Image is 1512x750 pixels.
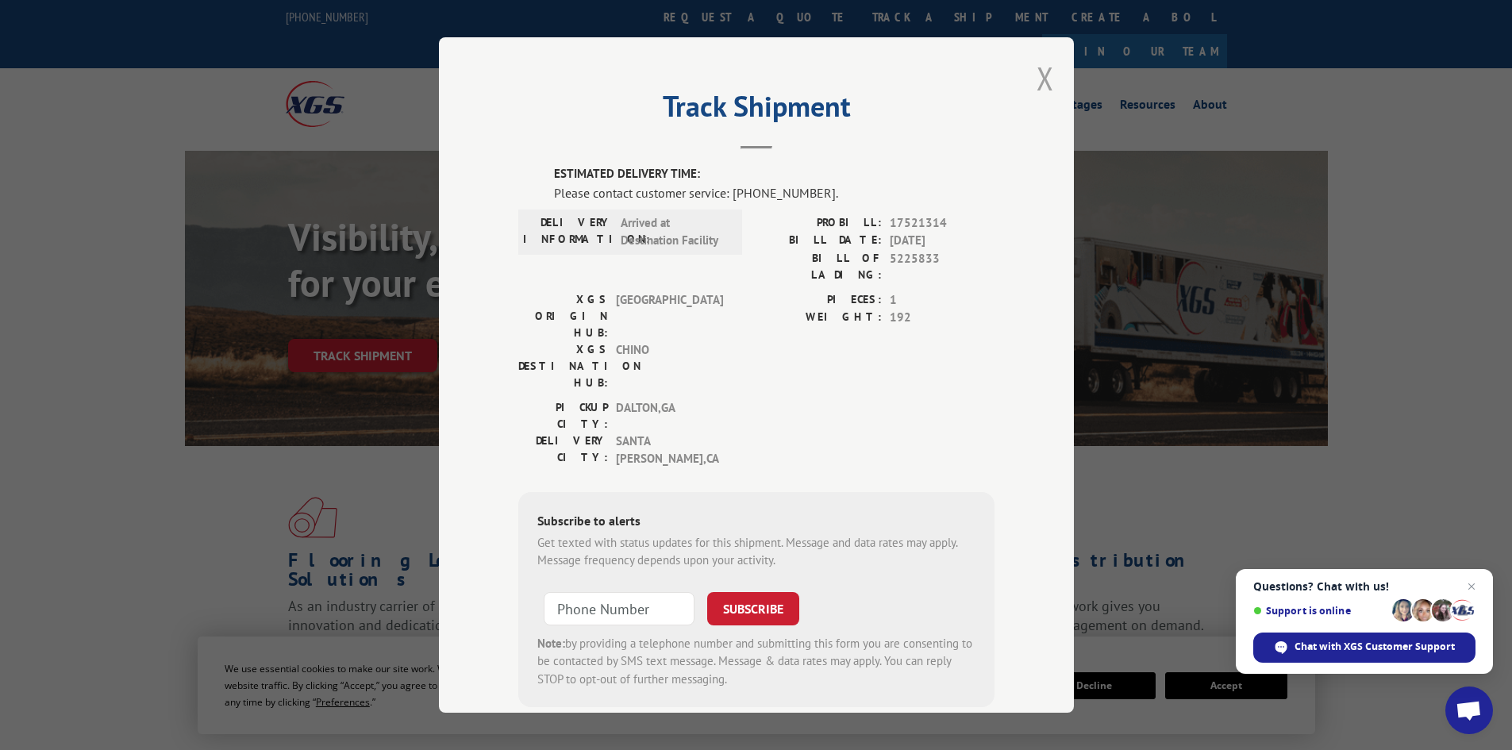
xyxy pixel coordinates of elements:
div: by providing a telephone number and submitting this form you are consenting to be contacted by SM... [537,635,975,689]
div: Open chat [1445,687,1493,734]
span: DALTON , GA [616,399,723,433]
span: Chat with XGS Customer Support [1295,640,1455,654]
span: SANTA [PERSON_NAME] , CA [616,433,723,468]
button: SUBSCRIBE [707,592,799,625]
label: XGS ORIGIN HUB: [518,291,608,341]
span: Arrived at Destination Facility [621,214,728,250]
span: Support is online [1253,605,1387,617]
span: 17521314 [890,214,995,233]
label: ESTIMATED DELIVERY TIME: [554,165,995,183]
span: Close chat [1462,577,1481,596]
div: Chat with XGS Customer Support [1253,633,1475,663]
label: BILL DATE: [756,232,882,250]
span: Questions? Chat with us! [1253,580,1475,593]
label: BILL OF LADING: [756,250,882,283]
label: DELIVERY CITY: [518,433,608,468]
strong: Note: [537,636,565,651]
h2: Track Shipment [518,95,995,125]
label: PICKUP CITY: [518,399,608,433]
label: XGS DESTINATION HUB: [518,341,608,391]
span: [GEOGRAPHIC_DATA] [616,291,723,341]
label: PIECES: [756,291,882,310]
span: 192 [890,309,995,327]
div: Get texted with status updates for this shipment. Message and data rates may apply. Message frequ... [537,534,975,570]
span: [DATE] [890,232,995,250]
span: 1 [890,291,995,310]
label: DELIVERY INFORMATION: [523,214,613,250]
label: WEIGHT: [756,309,882,327]
input: Phone Number [544,592,694,625]
span: CHINO [616,341,723,391]
button: Close modal [1037,57,1054,99]
label: PROBILL: [756,214,882,233]
div: Subscribe to alerts [537,511,975,534]
span: 5225833 [890,250,995,283]
div: Please contact customer service: [PHONE_NUMBER]. [554,183,995,202]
